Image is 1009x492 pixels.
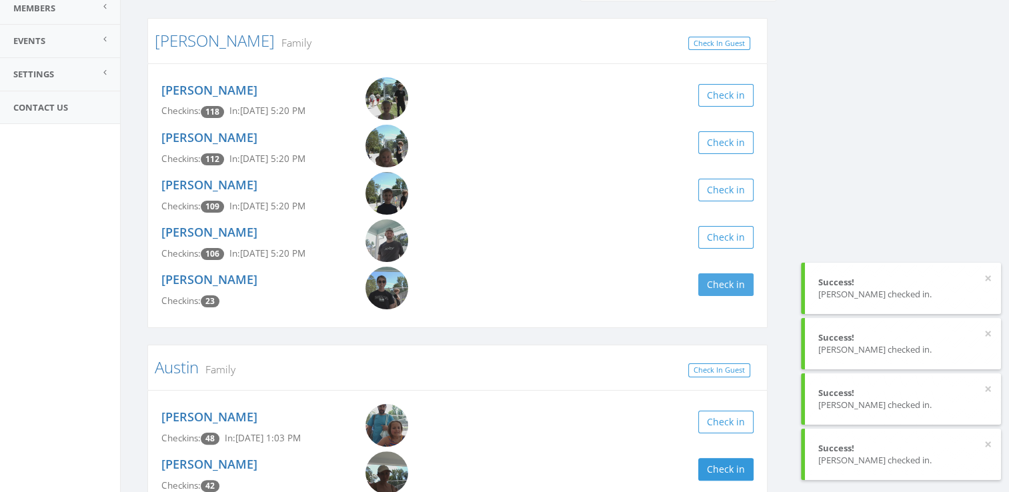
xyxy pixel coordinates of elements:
a: Austin [155,356,199,378]
button: × [984,383,992,396]
button: × [984,327,992,341]
span: Checkin count [201,106,224,118]
span: Checkins: [161,153,201,165]
div: [PERSON_NAME] checked in. [818,399,988,411]
div: [PERSON_NAME] checked in. [818,288,988,301]
img: Kevin_Antcliff.png [365,219,408,262]
img: Morgan_Austin.png [365,404,408,447]
a: [PERSON_NAME] [161,456,257,472]
span: Checkins: [161,432,201,444]
a: [PERSON_NAME] [161,129,257,145]
small: Family [275,35,311,50]
span: Checkin count [201,201,224,213]
span: Members [13,2,55,14]
span: Checkin count [201,153,224,165]
span: In: [DATE] 5:20 PM [229,153,305,165]
button: Check in [698,458,754,481]
button: × [984,438,992,451]
span: Checkins: [161,200,201,212]
a: Check In Guest [688,363,750,377]
div: Success! [818,442,988,455]
a: Check In Guest [688,37,750,51]
span: Checkin count [201,480,219,492]
img: MaryBeth_Antcliff.png [365,267,408,309]
span: Checkin count [201,295,219,307]
button: Check in [698,226,754,249]
img: Eloise_Antcliff.png [365,77,408,120]
span: In: [DATE] 5:20 PM [229,247,305,259]
button: Check in [698,411,754,433]
button: × [984,272,992,285]
a: [PERSON_NAME] [155,29,275,51]
button: Check in [698,179,754,201]
span: Checkin count [201,248,224,260]
div: Success! [818,387,988,399]
div: Success! [818,331,988,344]
span: Checkins: [161,295,201,307]
span: Events [13,35,45,47]
img: Walton_Antcliff.png [365,172,408,215]
button: Check in [698,84,754,107]
span: Checkin count [201,433,219,445]
a: [PERSON_NAME] [161,82,257,98]
a: [PERSON_NAME] [161,224,257,240]
img: Rose_Antcliff.png [365,125,408,167]
span: In: [DATE] 1:03 PM [225,432,301,444]
span: In: [DATE] 5:20 PM [229,105,305,117]
span: Checkins: [161,247,201,259]
small: Family [199,362,235,377]
span: In: [DATE] 5:20 PM [229,200,305,212]
div: Success! [818,276,988,289]
span: Settings [13,68,54,80]
a: [PERSON_NAME] [161,177,257,193]
div: [PERSON_NAME] checked in. [818,454,988,467]
span: Contact Us [13,101,68,113]
div: [PERSON_NAME] checked in. [818,343,988,356]
button: Check in [698,273,754,296]
a: [PERSON_NAME] [161,409,257,425]
span: Checkins: [161,105,201,117]
button: Check in [698,131,754,154]
a: [PERSON_NAME] [161,271,257,287]
span: Checkins: [161,479,201,491]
